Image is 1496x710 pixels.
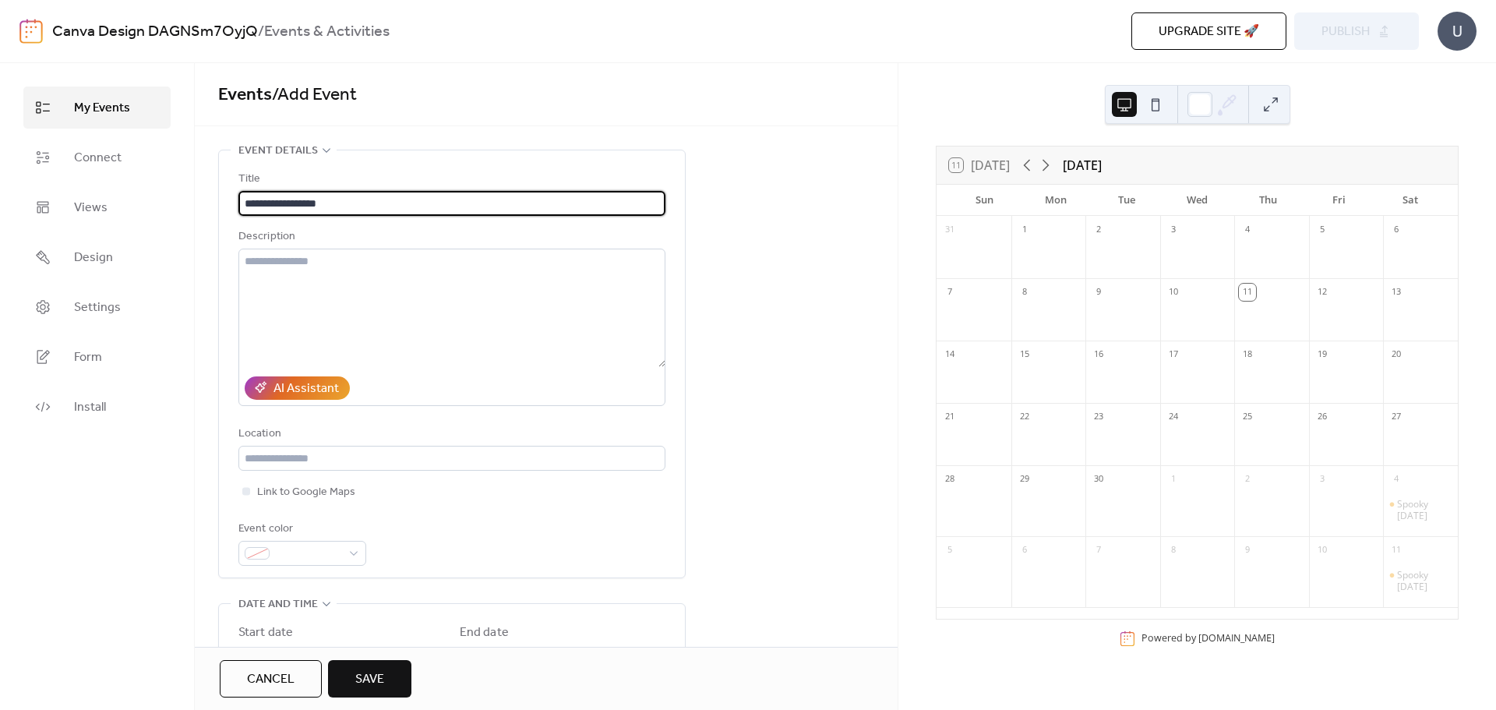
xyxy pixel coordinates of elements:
a: Settings [23,286,171,328]
span: Cancel [247,670,295,689]
div: 11 [1239,284,1256,301]
span: Install [74,398,106,417]
div: 12 [1314,284,1331,301]
span: My Events [74,99,130,118]
div: 3 [1165,221,1182,238]
a: Events [218,78,272,112]
button: AI Assistant [245,376,350,400]
span: Link to Google Maps [257,483,355,502]
a: [DOMAIN_NAME] [1198,632,1275,645]
a: Canva Design DAGNSm7OyjQ [52,17,258,47]
div: 7 [1090,542,1107,559]
a: Connect [23,136,171,178]
div: Spooky [DATE] [1397,569,1452,593]
div: 1 [1016,221,1033,238]
div: AI Assistant [273,380,339,398]
div: 10 [1314,542,1331,559]
span: Time [351,645,376,664]
div: 3 [1314,471,1331,488]
div: Location [238,425,662,443]
div: 8 [1016,284,1033,301]
div: 13 [1388,284,1405,301]
div: 28 [941,471,958,488]
div: 26 [1314,408,1331,426]
div: Description [238,228,662,246]
div: End date [460,623,509,642]
div: 27 [1388,408,1405,426]
a: Install [23,386,171,428]
div: 6 [1388,221,1405,238]
div: 17 [1165,346,1182,363]
div: 25 [1239,408,1256,426]
div: 29 [1016,471,1033,488]
div: 11 [1388,542,1405,559]
b: / [258,17,264,47]
div: Sat [1374,185,1445,216]
div: 1 [1165,471,1182,488]
div: Thu [1233,185,1304,216]
div: 19 [1314,346,1331,363]
span: Upgrade site 🚀 [1159,23,1259,41]
a: Design [23,236,171,278]
div: 21 [941,408,958,426]
div: Tue [1091,185,1162,216]
span: Date and time [238,595,318,614]
div: 31 [941,221,958,238]
div: 22 [1016,408,1033,426]
div: 14 [941,346,958,363]
div: 6 [1016,542,1033,559]
button: Cancel [220,660,322,698]
div: 10 [1165,284,1182,301]
div: 15 [1016,346,1033,363]
img: logo [19,19,43,44]
span: Settings [74,298,121,317]
div: Spooky Saturday [1383,569,1458,593]
span: / Add Event [272,78,357,112]
div: Title [238,170,662,189]
a: Views [23,186,171,228]
a: Form [23,336,171,378]
b: Events & Activities [264,17,390,47]
div: 4 [1388,471,1405,488]
div: 2 [1239,471,1256,488]
span: Event details [238,142,318,161]
span: Date [460,645,483,664]
div: Start date [238,623,293,642]
div: Wed [1162,185,1233,216]
span: Views [74,199,108,217]
div: Mon [1020,185,1091,216]
div: 18 [1239,346,1256,363]
span: Connect [74,149,122,168]
button: Save [328,660,411,698]
div: 5 [941,542,958,559]
div: 5 [1314,221,1331,238]
div: Sun [949,185,1020,216]
a: My Events [23,87,171,129]
div: 20 [1388,346,1405,363]
div: Fri [1304,185,1374,216]
div: Event color [238,520,363,539]
div: 9 [1239,542,1256,559]
span: Save [355,670,384,689]
div: U [1438,12,1477,51]
span: Date [238,645,262,664]
span: Design [74,249,113,267]
div: [DATE] [1063,156,1102,175]
div: 24 [1165,408,1182,426]
span: Time [572,645,597,664]
div: 7 [941,284,958,301]
span: Form [74,348,102,367]
button: Upgrade site 🚀 [1131,12,1286,50]
div: Spooky [DATE] [1397,498,1452,522]
div: 4 [1239,221,1256,238]
div: Powered by [1141,632,1275,645]
div: 2 [1090,221,1107,238]
div: 9 [1090,284,1107,301]
div: Spooky Saturday [1383,498,1458,522]
div: 16 [1090,346,1107,363]
div: 30 [1090,471,1107,488]
div: 23 [1090,408,1107,426]
div: 8 [1165,542,1182,559]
